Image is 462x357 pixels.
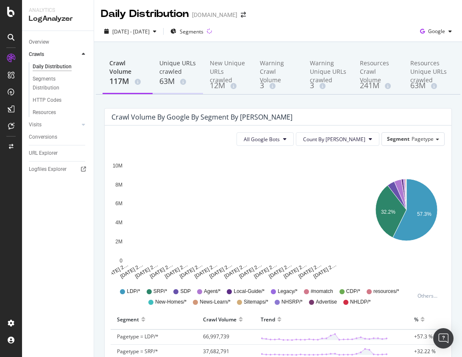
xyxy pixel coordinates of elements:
[33,62,72,71] div: Daily Distribution
[244,136,280,143] span: All Google Bots
[159,76,196,87] div: 63M
[117,348,158,355] span: Pagetype = SRP/*
[241,12,246,18] div: arrow-right-arrow-left
[204,288,220,295] span: Agent/*
[33,96,61,105] div: HTTP Codes
[210,80,246,91] div: 12M
[112,28,150,35] span: [DATE] - [DATE]
[368,153,445,280] svg: A chart.
[29,50,44,59] div: Crawls
[303,136,365,143] span: Count By Day
[311,288,333,295] span: #nomatch
[360,59,396,80] div: Resources Crawl Volume
[433,328,454,349] div: Open Intercom Messenger
[29,38,49,47] div: Overview
[360,80,396,91] div: 241M
[296,132,379,146] button: Count By [PERSON_NAME]
[350,298,371,306] span: NHLDP/*
[29,149,58,158] div: URL Explorer
[101,25,160,38] button: [DATE] - [DATE]
[29,120,79,129] a: Visits
[115,239,122,245] text: 2M
[29,14,87,24] div: LogAnalyzer
[180,288,191,295] span: SDP
[281,298,303,306] span: NHSRP/*
[414,333,433,340] span: +57.3 %
[203,312,237,326] div: Crawl Volume
[111,153,359,280] svg: A chart.
[200,298,231,306] span: News-Learn/*
[33,75,88,92] a: Segments Distribution
[417,25,455,38] button: Google
[417,211,431,217] text: 57.3%
[346,288,360,295] span: CDP/*
[414,312,418,326] div: %
[29,165,67,174] div: Logfiles Explorer
[113,163,122,169] text: 10M
[192,11,237,19] div: [DOMAIN_NAME]
[417,292,441,299] div: Others...
[29,38,88,47] a: Overview
[155,298,186,306] span: New-Homes/*
[244,298,268,306] span: Sitemaps/*
[261,312,275,326] div: Trend
[210,59,246,80] div: New Unique URLs crawled
[260,80,296,91] div: 3
[428,28,445,35] span: Google
[410,59,447,80] div: Resources Unique URLs crawled
[117,312,139,326] div: Segment
[260,59,296,80] div: Warning Crawl Volume
[109,59,146,76] div: Crawl Volume
[159,59,196,76] div: Unique URLs crawled
[29,165,88,174] a: Logfiles Explorer
[33,96,88,105] a: HTTP Codes
[33,75,80,92] div: Segments Distribution
[120,258,122,264] text: 0
[29,7,87,14] div: Analytics
[237,132,294,146] button: All Google Bots
[381,209,395,215] text: 32.2%
[180,28,203,35] span: Segments
[117,333,159,340] span: Pagetype = LDP/*
[412,135,434,142] span: Pagetype
[109,76,146,87] div: 117M
[316,298,337,306] span: Advertise
[101,7,189,21] div: Daily Distribution
[111,113,292,121] div: Crawl Volume by google by Segment by [PERSON_NAME]
[310,80,346,91] div: 3
[33,62,88,71] a: Daily Distribution
[29,50,79,59] a: Crawls
[33,108,56,117] div: Resources
[310,59,346,80] div: Warning Unique URLs crawled
[115,220,122,226] text: 4M
[410,80,447,91] div: 63M
[278,288,298,295] span: Legacy/*
[29,133,88,142] a: Conversions
[373,288,399,295] span: resources/*
[414,348,436,355] span: +32.22 %
[115,201,122,207] text: 6M
[234,288,264,295] span: Local-Guide/*
[203,333,229,340] span: 66,997,739
[29,120,42,129] div: Visits
[29,149,88,158] a: URL Explorer
[203,348,229,355] span: 37,682,791
[167,25,207,38] button: Segments
[115,182,122,188] text: 8M
[127,288,140,295] span: LDP/*
[29,133,57,142] div: Conversions
[153,288,167,295] span: SRP/*
[387,135,409,142] span: Segment
[33,108,88,117] a: Resources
